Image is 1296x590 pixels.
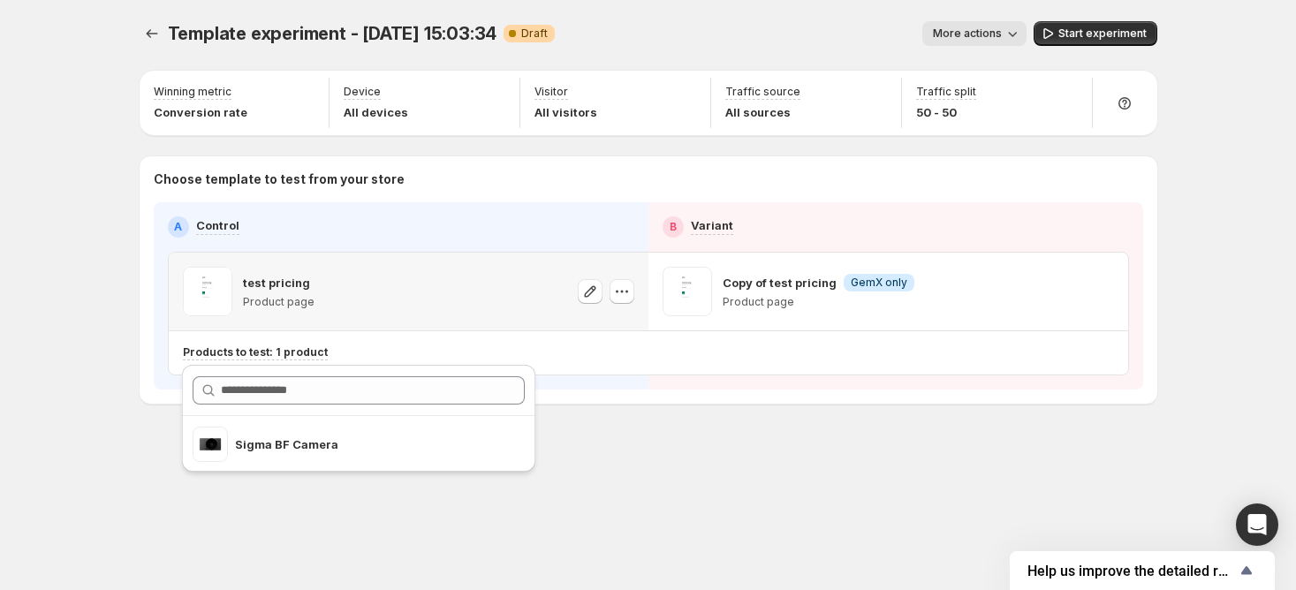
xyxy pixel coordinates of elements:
[154,170,1143,188] p: Choose template to test from your store
[1236,503,1278,546] div: Open Intercom Messenger
[933,26,1002,41] span: More actions
[534,103,597,121] p: All visitors
[196,216,239,234] p: Control
[183,267,232,316] img: test pricing
[193,427,228,462] img: Sigma BF Camera
[521,26,548,41] span: Draft
[154,85,231,99] p: Winning metric
[922,21,1027,46] button: More actions
[168,23,497,44] span: Template experiment - [DATE] 15:03:34
[663,267,712,316] img: Copy of test pricing
[723,274,837,291] p: Copy of test pricing
[1034,21,1157,46] button: Start experiment
[916,85,976,99] p: Traffic split
[534,85,568,99] p: Visitor
[182,427,535,462] ul: Search for and select a customer segment
[174,220,182,234] h2: A
[691,216,733,234] p: Variant
[235,435,468,453] p: Sigma BF Camera
[725,85,800,99] p: Traffic source
[344,103,408,121] p: All devices
[916,103,976,121] p: 50 - 50
[723,295,914,309] p: Product page
[670,220,677,234] h2: B
[154,103,247,121] p: Conversion rate
[725,103,800,121] p: All sources
[243,295,315,309] p: Product page
[851,276,907,290] span: GemX only
[140,21,164,46] button: Experiments
[344,85,381,99] p: Device
[243,274,310,291] p: test pricing
[1058,26,1147,41] span: Start experiment
[1027,560,1257,581] button: Show survey - Help us improve the detailed report for A/B campaigns
[183,345,328,359] p: Products to test: 1 product
[1027,563,1236,579] span: Help us improve the detailed report for A/B campaigns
